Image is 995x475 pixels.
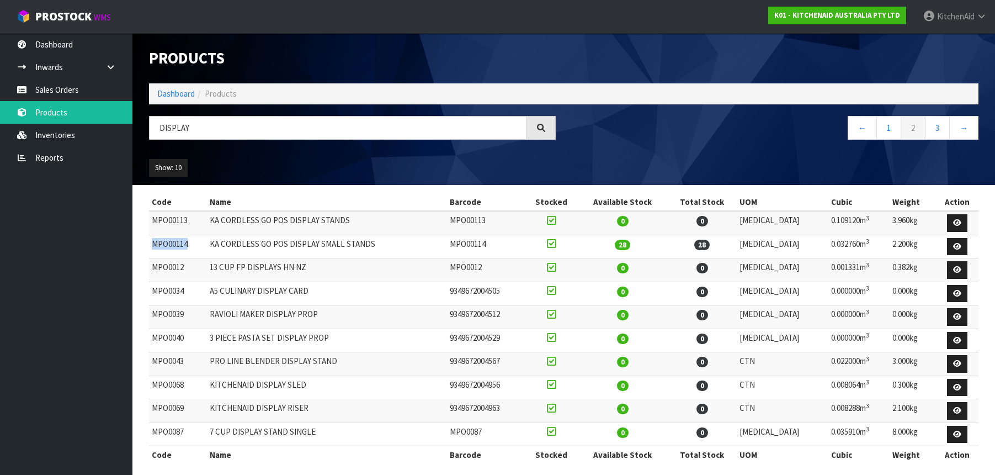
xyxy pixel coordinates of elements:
[149,329,207,352] td: MPO0040
[696,404,708,414] span: 0
[828,211,890,235] td: 0.109120m
[737,211,828,235] td: [MEDICAL_DATA]
[876,116,901,140] a: 1
[828,235,890,258] td: 0.032760m
[149,352,207,376] td: MPO0043
[207,282,447,305] td: A5 CULINARY DISPLAY CARD
[694,240,710,250] span: 28
[828,329,890,352] td: 0.000000m
[667,193,737,211] th: Total Stock
[617,334,629,344] span: 0
[774,10,900,20] strong: K01 - KITCHENAID AUSTRALIA PTY LTD
[696,381,708,391] span: 0
[828,376,890,399] td: 0.008064m
[447,211,525,235] td: MPO00113
[149,399,207,423] td: MPO0069
[447,399,525,423] td: 9349672004963
[696,216,708,226] span: 0
[149,211,207,235] td: MPO00113
[447,282,525,305] td: 9349672004505
[925,116,950,140] a: 3
[207,352,447,376] td: PRO LINE BLENDER DISPLAY STAND
[890,352,936,376] td: 3.000kg
[737,282,828,305] td: [MEDICAL_DATA]
[447,329,525,352] td: 9349672004529
[696,310,708,320] span: 0
[696,287,708,297] span: 0
[890,446,936,464] th: Weight
[737,352,828,376] td: CTN
[207,329,447,352] td: 3 PIECE PASTA SET DISPLAY PROP
[890,399,936,423] td: 2.100kg
[866,261,869,269] sup: 3
[696,357,708,367] span: 0
[936,446,978,464] th: Action
[737,258,828,282] td: [MEDICAL_DATA]
[617,381,629,391] span: 0
[890,211,936,235] td: 3.960kg
[207,376,447,399] td: KITCHENAID DISPLAY SLED
[828,399,890,423] td: 0.008288m
[828,282,890,305] td: 0.000000m
[207,258,447,282] td: 13 CUP FP DISPLAYS HN NZ
[737,423,828,446] td: [MEDICAL_DATA]
[617,216,629,226] span: 0
[866,355,869,363] sup: 3
[667,446,737,464] th: Total Stock
[149,423,207,446] td: MPO0087
[617,263,629,273] span: 0
[737,305,828,329] td: [MEDICAL_DATA]
[207,193,447,211] th: Name
[890,193,936,211] th: Weight
[149,50,556,67] h1: Products
[890,258,936,282] td: 0.382kg
[447,446,525,464] th: Barcode
[572,116,979,143] nav: Page navigation
[936,193,978,211] th: Action
[157,88,195,99] a: Dashboard
[696,334,708,344] span: 0
[149,282,207,305] td: MPO0034
[866,284,869,292] sup: 3
[207,399,447,423] td: KITCHENAID DISPLAY RISER
[94,12,111,23] small: WMS
[901,116,925,140] a: 2
[617,287,629,297] span: 0
[828,352,890,376] td: 0.022000m
[447,193,525,211] th: Barcode
[447,376,525,399] td: 9349672004956
[207,211,447,235] td: KA CORDLESS GO POS DISPLAY STANDS
[696,427,708,438] span: 0
[447,423,525,446] td: MPO0087
[890,282,936,305] td: 0.000kg
[447,258,525,282] td: MPO0012
[149,193,207,211] th: Code
[207,235,447,258] td: KA CORDLESS GO POS DISPLAY SMALL STANDS
[866,308,869,316] sup: 3
[828,305,890,329] td: 0.000000m
[866,402,869,410] sup: 3
[890,423,936,446] td: 8.000kg
[866,425,869,433] sup: 3
[937,11,975,22] span: KitchenAid
[696,263,708,273] span: 0
[447,352,525,376] td: 9349672004567
[866,214,869,222] sup: 3
[737,235,828,258] td: [MEDICAL_DATA]
[828,193,890,211] th: Cubic
[617,404,629,414] span: 0
[17,9,30,23] img: cube-alt.png
[149,305,207,329] td: MPO0039
[737,446,828,464] th: UOM
[617,357,629,367] span: 0
[617,427,629,438] span: 0
[35,9,92,24] span: ProStock
[737,329,828,352] td: [MEDICAL_DATA]
[207,446,447,464] th: Name
[890,305,936,329] td: 0.000kg
[828,446,890,464] th: Cubic
[866,378,869,386] sup: 3
[828,258,890,282] td: 0.001331m
[447,305,525,329] td: 9349672004512
[890,376,936,399] td: 0.300kg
